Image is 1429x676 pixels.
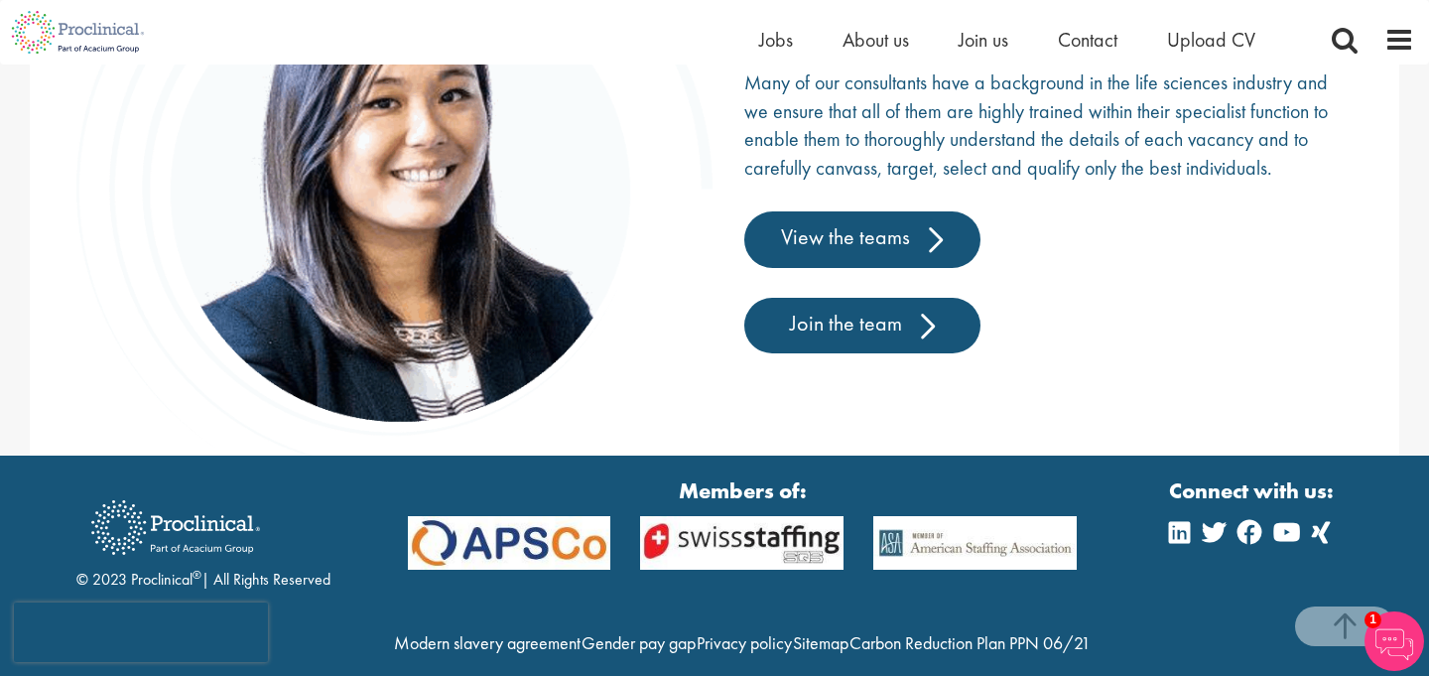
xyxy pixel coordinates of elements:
a: Carbon Reduction Plan PPN 06/21 [849,631,1091,654]
a: About us [843,27,909,53]
img: Proclinical Recruitment [76,486,275,569]
a: Contact [1058,27,1117,53]
a: Modern slavery agreement [394,631,581,654]
div: Many of our consultants have a background in the life sciences industry and we ensure that all of... [744,68,1355,353]
img: Chatbot [1364,611,1424,671]
img: APSCo [625,516,858,570]
span: 1 [1364,611,1381,628]
sup: ® [193,567,201,583]
a: Upload CV [1167,27,1255,53]
a: Jobs [759,27,793,53]
a: Gender pay gap [582,631,696,654]
div: © 2023 Proclinical | All Rights Reserved [76,485,330,592]
img: APSCo [393,516,626,570]
iframe: reCAPTCHA [14,603,268,662]
a: View the teams [744,211,980,267]
a: Privacy policy [697,631,792,654]
a: Sitemap [793,631,848,654]
strong: Members of: [408,475,1078,506]
a: Join us [959,27,1008,53]
img: APSCo [858,516,1092,570]
a: Join the team [744,298,980,353]
strong: Connect with us: [1169,475,1338,506]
